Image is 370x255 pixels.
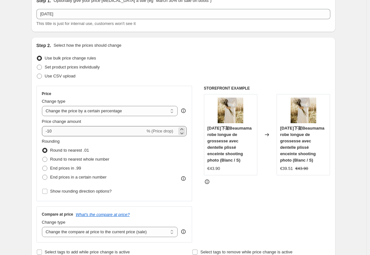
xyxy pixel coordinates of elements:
[207,165,220,172] div: €43.90
[180,228,187,235] div: help
[53,42,121,49] p: Select how the prices should change
[42,212,73,217] h3: Compare at price
[45,250,130,254] span: Select tags to add while price change is active
[45,74,76,78] span: Use CSV upload
[180,108,187,114] div: help
[36,42,51,49] h2: Step 2.
[36,9,330,19] input: 30% off holiday sale
[147,129,173,133] span: % (Price drop)
[200,250,293,254] span: Select tags to remove while price change is active
[45,65,100,69] span: Set product prices individually
[280,126,324,163] span: [DATE]下架Beaumama robe longue de grossesse avec dentelle plissé enceinte shooting photo (Blanc / S)
[42,126,145,136] input: -15
[291,98,316,123] img: 19e2fc889f61220dd8aa1a34dfae6a10_80x.jpg
[42,119,81,124] span: Price change amount
[42,220,66,225] span: Change type
[207,126,252,163] span: [DATE]下架Beaumama robe longue de grossesse avec dentelle plissé enceinte shooting photo (Blanc / S)
[42,91,51,96] h3: Price
[218,98,243,123] img: 19e2fc889f61220dd8aa1a34dfae6a10_80x.jpg
[295,165,308,172] strike: €43.90
[42,99,66,104] span: Change type
[50,148,89,153] span: Round to nearest .01
[50,189,112,194] span: Show rounding direction options?
[50,175,107,179] span: End prices in a certain number
[42,139,60,144] span: Rounding
[50,157,109,162] span: Round to nearest whole number
[45,56,96,60] span: Use bulk price change rules
[280,165,293,172] div: €39.51
[76,212,130,217] button: What's the compare at price?
[204,86,330,91] h6: STOREFRONT EXAMPLE
[36,21,136,26] span: This title is just for internal use, customers won't see it
[50,166,81,171] span: End prices in .99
